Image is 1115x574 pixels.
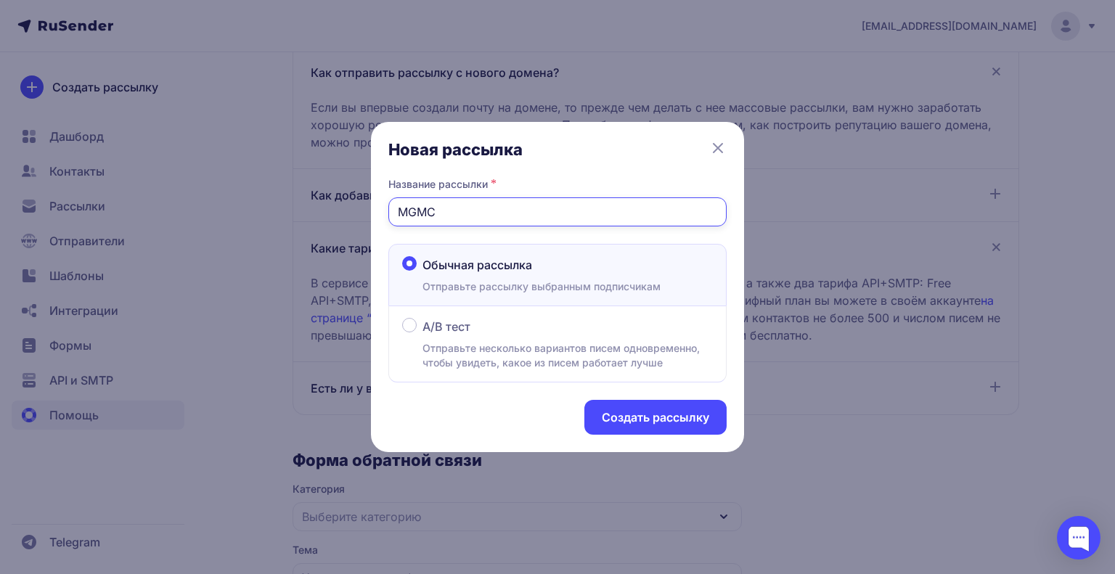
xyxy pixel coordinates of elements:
label: Название рассылки [388,177,488,192]
span: Отправьте несколько вариантов писем одновременно, чтобы увидеть, какое из писем работает лучше [422,341,713,370]
h3: Новая рассылка [388,139,727,160]
input: Введите название рассылки [388,197,727,226]
span: A/B тест [422,318,470,335]
button: Создать рассылку [584,400,727,435]
span: Обычная рассылка [422,256,532,274]
span: Отправьте рассылку выбранным подписчикам [422,279,661,294]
